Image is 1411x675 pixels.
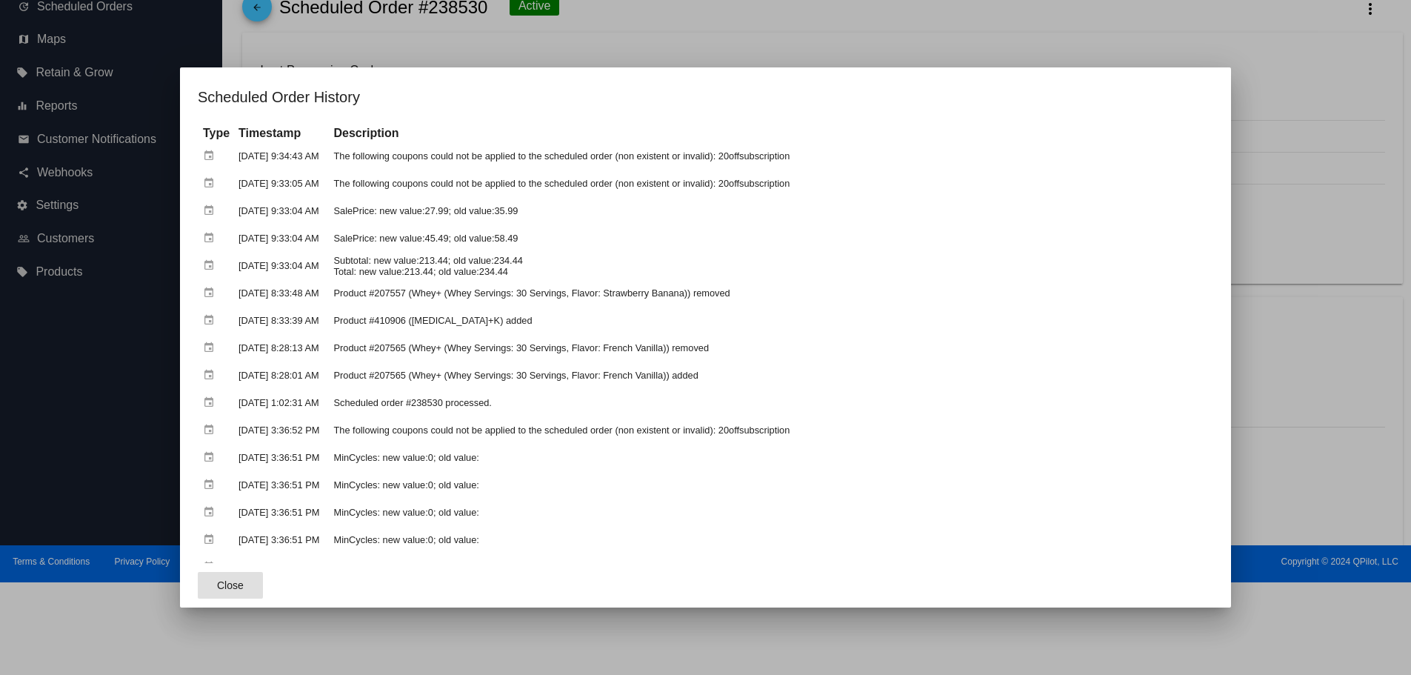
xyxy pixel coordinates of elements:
[330,554,1212,580] td: MinCycles: new value:0; old value:
[235,198,328,224] td: [DATE] 9:33:04 AM
[330,280,1212,306] td: Product #207557 (Whey+ (Whey Servings: 30 Servings, Flavor: Strawberry Banana)) removed
[235,362,328,388] td: [DATE] 8:28:01 AM
[330,125,1212,142] th: Description
[235,143,328,169] td: [DATE] 9:34:43 AM
[330,253,1212,279] td: Subtotal: new value:213.44; old value:234.44 Total: new value:213.44; old value:234.44
[330,335,1212,361] td: Product #207565 (Whey+ (Whey Servings: 30 Servings, Flavor: French Vanilla)) removed
[203,501,221,524] mat-icon: event
[203,446,221,469] mat-icon: event
[199,125,233,142] th: Type
[235,253,328,279] td: [DATE] 9:33:04 AM
[203,364,221,387] mat-icon: event
[203,227,221,250] mat-icon: event
[235,125,328,142] th: Timestamp
[235,445,328,470] td: [DATE] 3:36:51 PM
[330,445,1212,470] td: MinCycles: new value:0; old value:
[330,417,1212,443] td: The following coupons could not be applied to the scheduled order (non existent or invalid): 20of...
[203,336,221,359] mat-icon: event
[235,280,328,306] td: [DATE] 8:33:48 AM
[235,390,328,416] td: [DATE] 1:02:31 AM
[203,419,221,442] mat-icon: event
[330,143,1212,169] td: The following coupons could not be applied to the scheduled order (non existent or invalid): 20of...
[203,282,221,305] mat-icon: event
[235,554,328,580] td: [DATE] 3:36:51 PM
[198,572,263,599] button: Close dialog
[235,307,328,333] td: [DATE] 8:33:39 AM
[330,225,1212,251] td: SalePrice: new value:45.49; old value:58.49
[235,335,328,361] td: [DATE] 8:28:13 AM
[217,579,244,591] span: Close
[330,307,1212,333] td: Product #410906 ([MEDICAL_DATA]+K) added
[330,198,1212,224] td: SalePrice: new value:27.99; old value:35.99
[235,225,328,251] td: [DATE] 9:33:04 AM
[235,170,328,196] td: [DATE] 9:33:05 AM
[203,199,221,222] mat-icon: event
[330,527,1212,553] td: MinCycles: new value:0; old value:
[330,390,1212,416] td: Scheduled order #238530 processed.
[235,472,328,498] td: [DATE] 3:36:51 PM
[203,254,221,277] mat-icon: event
[203,172,221,195] mat-icon: event
[203,309,221,332] mat-icon: event
[235,499,328,525] td: [DATE] 3:36:51 PM
[203,556,221,579] mat-icon: event
[198,85,1213,109] h1: Scheduled Order History
[330,170,1212,196] td: The following coupons could not be applied to the scheduled order (non existent or invalid): 20of...
[203,473,221,496] mat-icon: event
[235,527,328,553] td: [DATE] 3:36:51 PM
[235,417,328,443] td: [DATE] 3:36:52 PM
[203,144,221,167] mat-icon: event
[203,528,221,551] mat-icon: event
[203,391,221,414] mat-icon: event
[330,499,1212,525] td: MinCycles: new value:0; old value:
[330,362,1212,388] td: Product #207565 (Whey+ (Whey Servings: 30 Servings, Flavor: French Vanilla)) added
[330,472,1212,498] td: MinCycles: new value:0; old value:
